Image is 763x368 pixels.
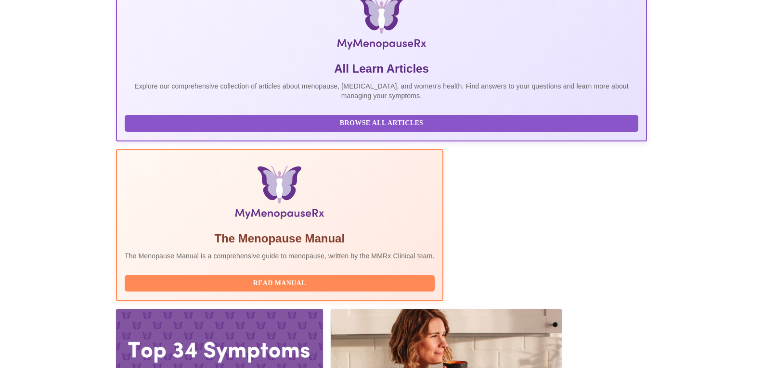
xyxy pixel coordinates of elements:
[174,165,385,223] img: Menopause Manual
[125,251,435,261] p: The Menopause Manual is a comprehensive guide to menopause, written by the MMRx Clinical team.
[125,61,638,76] h5: All Learn Articles
[134,278,425,290] span: Read Manual
[125,81,638,101] p: Explore our comprehensive collection of articles about menopause, [MEDICAL_DATA], and women's hea...
[125,115,638,132] button: Browse All Articles
[125,231,435,246] h5: The Menopause Manual
[125,118,641,127] a: Browse All Articles
[125,275,435,292] button: Read Manual
[134,117,629,129] span: Browse All Articles
[125,279,437,287] a: Read Manual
